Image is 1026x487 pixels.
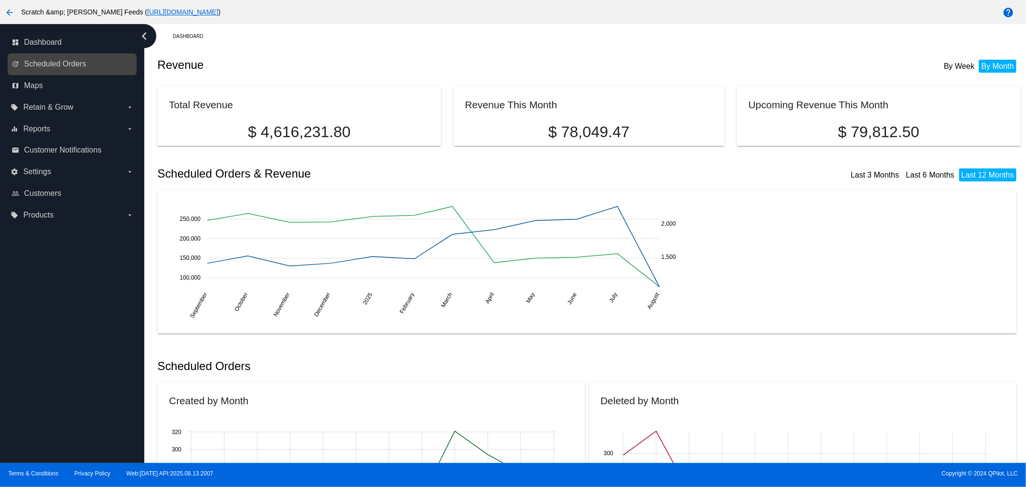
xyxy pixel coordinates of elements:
li: By Month [979,60,1016,73]
a: Last 6 Months [906,171,955,179]
p: $ 78,049.47 [465,123,713,141]
a: Privacy Policy [75,470,111,477]
h2: Scheduled Orders & Revenue [157,167,589,180]
text: December [313,291,332,318]
text: 100,000 [180,274,201,281]
text: 200,000 [180,235,201,242]
text: October [233,291,249,312]
i: arrow_drop_down [126,168,134,176]
text: March [440,291,454,308]
span: Maps [24,81,43,90]
a: map Maps [12,78,134,93]
i: local_offer [11,211,18,219]
text: 2,000 [661,220,676,227]
text: 150,000 [180,255,201,261]
a: [URL][DOMAIN_NAME] [147,8,218,16]
i: email [12,146,19,154]
i: settings [11,168,18,176]
text: February [399,291,416,315]
text: July [608,291,619,303]
span: Products [23,211,53,219]
i: dashboard [12,38,19,46]
p: $ 4,616,231.80 [169,123,429,141]
text: 2025 [362,291,374,306]
text: 250,000 [180,216,201,222]
h2: Revenue This Month [465,99,557,110]
a: Last 3 Months [851,171,899,179]
p: $ 79,812.50 [748,123,1009,141]
i: arrow_drop_down [126,211,134,219]
i: equalizer [11,125,18,133]
a: Terms & Conditions [8,470,58,477]
a: Web:[DATE] API:2025.08.13.2007 [127,470,214,477]
h2: Scheduled Orders [157,359,589,373]
span: Customer Notifications [24,146,101,154]
a: people_outline Customers [12,186,134,201]
h2: Created by Month [169,395,248,406]
i: people_outline [12,190,19,197]
span: Reports [23,125,50,133]
i: local_offer [11,103,18,111]
text: June [566,291,578,306]
span: Settings [23,167,51,176]
li: By Week [941,60,977,73]
mat-icon: arrow_back [4,7,15,18]
h2: Upcoming Revenue This Month [748,99,888,110]
text: May [525,291,536,304]
text: 320 [172,429,181,436]
a: Last 12 Months [962,171,1014,179]
i: update [12,60,19,68]
i: map [12,82,19,90]
h2: Revenue [157,58,589,72]
i: arrow_drop_down [126,125,134,133]
h2: Total Revenue [169,99,233,110]
text: 1,500 [661,254,676,260]
span: Customers [24,189,61,198]
text: November [272,291,291,318]
span: Dashboard [24,38,62,47]
span: Copyright © 2024 QPilot, LLC [521,470,1018,477]
text: September [189,291,209,319]
i: chevron_left [137,28,152,44]
span: Scheduled Orders [24,60,86,68]
a: Dashboard [173,29,212,44]
text: August [646,291,661,310]
i: arrow_drop_down [126,103,134,111]
text: April [484,291,496,305]
mat-icon: help [1002,7,1014,18]
span: Retain & Grow [23,103,73,112]
text: 300 [172,446,181,453]
a: update Scheduled Orders [12,56,134,72]
span: Scratch &amp; [PERSON_NAME] Feeds ( ) [21,8,221,16]
a: email Customer Notifications [12,142,134,158]
a: dashboard Dashboard [12,35,134,50]
text: 300 [603,450,613,457]
h2: Deleted by Month [601,395,679,406]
